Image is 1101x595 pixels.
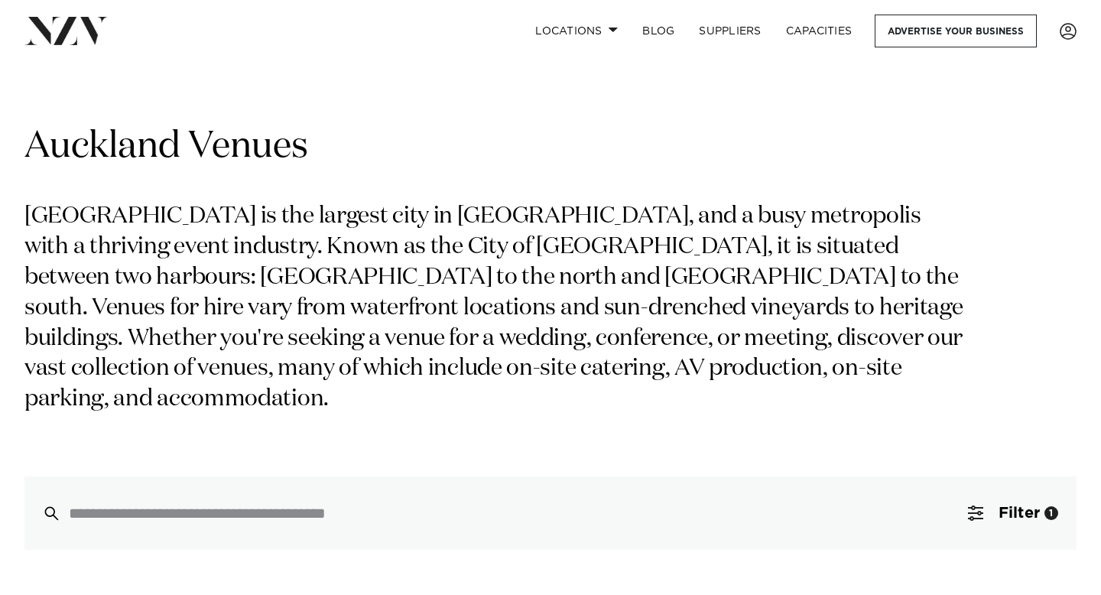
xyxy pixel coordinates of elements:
a: Locations [523,15,630,47]
img: nzv-logo.png [24,17,108,44]
a: Advertise your business [875,15,1037,47]
button: Filter1 [950,476,1077,550]
a: BLOG [630,15,687,47]
div: 1 [1044,506,1058,520]
a: Capacities [774,15,865,47]
a: SUPPLIERS [687,15,773,47]
span: Filter [999,506,1040,521]
p: [GEOGRAPHIC_DATA] is the largest city in [GEOGRAPHIC_DATA], and a busy metropolis with a thriving... [24,202,969,415]
h1: Auckland Venues [24,123,1077,171]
